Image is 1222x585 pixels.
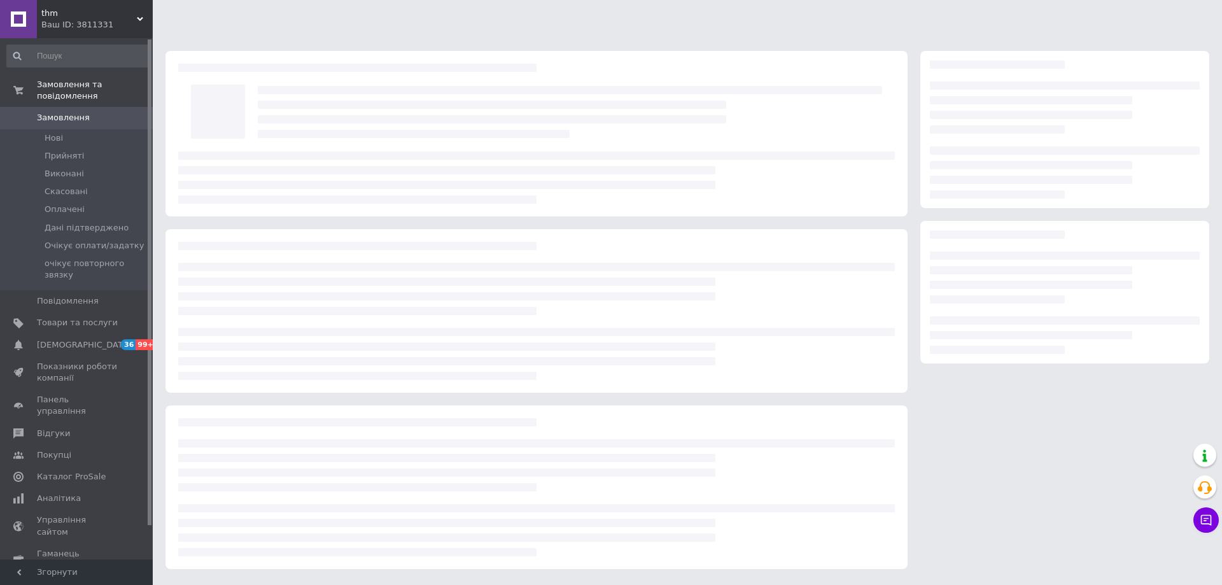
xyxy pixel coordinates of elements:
span: Нові [45,132,63,144]
span: Оплачені [45,204,85,215]
span: [DEMOGRAPHIC_DATA] [37,339,131,351]
span: Аналітика [37,493,81,504]
span: 36 [121,339,136,350]
span: Повідомлення [37,295,99,307]
div: Ваш ID: 3811331 [41,19,153,31]
span: Товари та послуги [37,317,118,328]
span: Дані підтверджено [45,222,129,234]
span: 99+ [136,339,157,350]
button: Чат з покупцем [1193,507,1219,533]
span: Прийняті [45,150,84,162]
span: Панель управління [37,394,118,417]
span: очікує повторного звязку [45,258,149,281]
span: Каталог ProSale [37,471,106,483]
span: Скасовані [45,186,88,197]
span: Управління сайтом [37,514,118,537]
span: Відгуки [37,428,70,439]
span: thm [41,8,137,19]
span: Виконані [45,168,84,180]
span: Гаманець компанії [37,548,118,571]
span: Показники роботи компанії [37,361,118,384]
input: Пошук [6,45,150,67]
span: Замовлення [37,112,90,123]
span: Очікує оплати/задатку [45,240,144,251]
span: Замовлення та повідомлення [37,79,153,102]
span: Покупці [37,449,71,461]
